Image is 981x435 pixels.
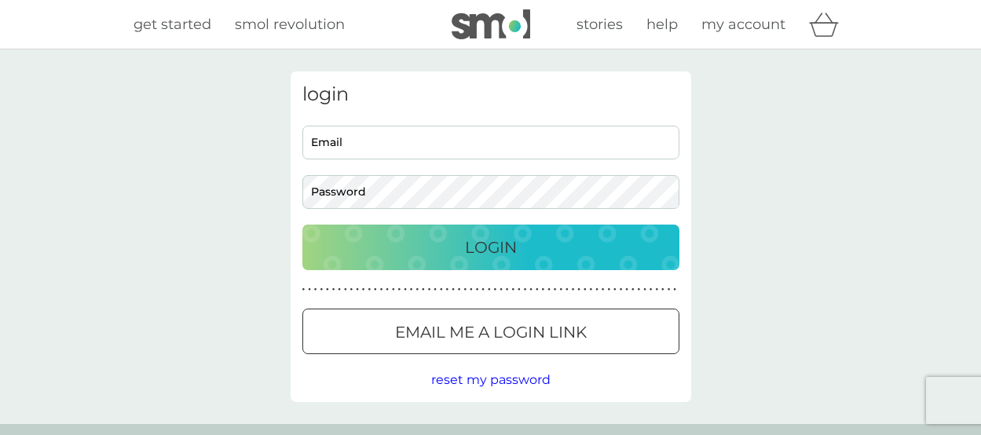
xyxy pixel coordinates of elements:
[422,286,425,294] p: ●
[559,286,562,294] p: ●
[392,286,395,294] p: ●
[661,286,664,294] p: ●
[536,286,539,294] p: ●
[524,286,527,294] p: ●
[344,286,347,294] p: ●
[350,286,353,294] p: ●
[431,370,551,390] button: reset my password
[613,286,617,294] p: ●
[506,286,509,294] p: ●
[643,286,646,294] p: ●
[434,286,437,294] p: ●
[488,286,491,294] p: ●
[308,286,311,294] p: ●
[481,286,485,294] p: ●
[529,286,533,294] p: ●
[809,9,848,40] div: basket
[566,286,569,294] p: ●
[320,286,323,294] p: ●
[631,286,635,294] p: ●
[607,286,610,294] p: ●
[404,286,407,294] p: ●
[134,13,211,36] a: get started
[235,13,345,36] a: smol revolution
[235,16,345,33] span: smol revolution
[395,320,587,345] p: Email me a login link
[398,286,401,294] p: ●
[638,286,641,294] p: ●
[374,286,377,294] p: ●
[362,286,365,294] p: ●
[646,13,678,36] a: help
[577,286,580,294] p: ●
[625,286,628,294] p: ●
[554,286,557,294] p: ●
[668,286,671,294] p: ●
[500,286,503,294] p: ●
[428,286,431,294] p: ●
[511,286,514,294] p: ●
[646,16,678,33] span: help
[494,286,497,294] p: ●
[302,309,679,354] button: Email me a login link
[380,286,383,294] p: ●
[332,286,335,294] p: ●
[458,286,461,294] p: ●
[701,13,785,36] a: my account
[673,286,676,294] p: ●
[134,16,211,33] span: get started
[518,286,521,294] p: ●
[584,286,587,294] p: ●
[620,286,623,294] p: ●
[415,286,419,294] p: ●
[542,286,545,294] p: ●
[470,286,473,294] p: ●
[650,286,653,294] p: ●
[302,83,679,106] h3: login
[452,9,530,39] img: smol
[302,286,306,294] p: ●
[602,286,605,294] p: ●
[465,235,517,260] p: Login
[368,286,371,294] p: ●
[590,286,593,294] p: ●
[356,286,359,294] p: ●
[314,286,317,294] p: ●
[577,13,623,36] a: stories
[476,286,479,294] p: ●
[547,286,551,294] p: ●
[386,286,389,294] p: ●
[440,286,443,294] p: ●
[577,16,623,33] span: stories
[595,286,598,294] p: ●
[326,286,329,294] p: ●
[302,225,679,270] button: Login
[431,372,551,387] span: reset my password
[410,286,413,294] p: ●
[655,286,658,294] p: ●
[338,286,341,294] p: ●
[701,16,785,33] span: my account
[572,286,575,294] p: ●
[452,286,455,294] p: ●
[446,286,449,294] p: ●
[463,286,467,294] p: ●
